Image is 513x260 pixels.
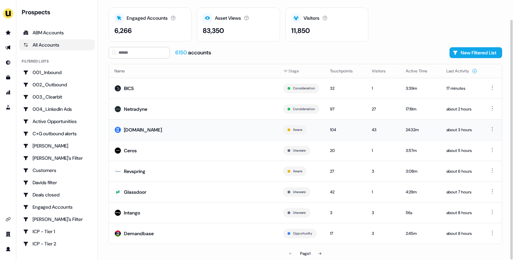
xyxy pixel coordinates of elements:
a: Go to 002_Outbound [19,79,95,90]
div: 004_LinkedIn Ads [23,106,91,112]
div: BICS [124,85,134,92]
a: All accounts [19,39,95,50]
div: 17:19m [406,106,436,112]
a: Go to Charlotte's Filter [19,153,95,163]
a: Go to 001_Inbound [19,67,95,78]
a: Go to Customers [19,165,95,176]
div: 3 [372,168,395,175]
div: 32 [330,85,361,92]
div: about 8 hours [446,230,477,237]
div: Engaged Accounts [127,15,168,22]
a: Go to Active Opportunities [19,116,95,127]
button: Visitors [372,65,394,77]
div: Glassdoor [124,189,146,195]
a: Go to profile [3,244,14,255]
button: Touchpoints [330,65,361,77]
a: Go to 003_Clearbit [19,91,95,102]
a: Go to team [3,229,14,240]
button: Unaware [293,189,306,195]
div: ABM Accounts [23,29,91,36]
div: 97 [330,106,361,112]
button: Active Time [406,65,436,77]
div: 20 [330,147,361,154]
a: Go to C+G outbound alerts [19,128,95,139]
div: about 2 hours [446,106,477,112]
div: Deals closed [23,191,91,198]
div: Prospects [22,8,95,16]
div: ICP - Tier 2 [23,240,91,247]
a: Go to ICP - Tier 1 [19,226,95,237]
div: [PERSON_NAME] [23,142,91,149]
div: about 7 hours [446,189,477,195]
a: Go to 004_LinkedIn Ads [19,104,95,115]
div: 56s [406,209,436,216]
div: Stage [283,68,319,74]
div: about 5 hours [446,147,477,154]
div: 3 [372,230,395,237]
div: 43 [372,126,395,133]
div: 3 [330,209,361,216]
a: Go to Geneviève's Filter [19,214,95,225]
div: Davids filter [23,179,91,186]
div: 001_Inbound [23,69,91,76]
div: 1 [372,85,395,92]
div: C+G outbound alerts [23,130,91,137]
div: ICP - Tier 1 [23,228,91,235]
div: Asset Views [215,15,241,22]
div: 24:32m [406,126,436,133]
div: [DOMAIN_NAME] [124,126,162,133]
a: Go to Charlotte Stone [19,140,95,151]
button: Unaware [293,148,306,154]
a: Go to experiments [3,102,14,113]
div: 11,850 [291,25,310,36]
button: Aware [293,168,302,174]
button: Last Activity [446,65,477,77]
div: 1 [372,147,395,154]
div: Filtered lists [22,58,49,64]
a: Go to Deals closed [19,189,95,200]
a: Go to Inbound [3,57,14,68]
a: Go to prospects [3,27,14,38]
button: Consideration [293,106,315,112]
a: Go to ICP - Tier 2 [19,238,95,249]
div: 6,266 [114,25,132,36]
a: Go to integrations [3,214,14,225]
div: Ceros [124,147,137,154]
button: Aware [293,127,302,133]
div: Engaged Accounts [23,204,91,210]
div: 27 [372,106,395,112]
div: Active Opportunities [23,118,91,125]
div: Visitors [304,15,319,22]
div: about 3 hours [446,126,477,133]
div: Customers [23,167,91,174]
div: 4:29m [406,189,436,195]
div: 27 [330,168,361,175]
div: accounts [175,49,211,56]
div: Demandbase [124,230,154,237]
button: New Filtered List [450,47,502,58]
a: Go to attribution [3,87,14,98]
a: Go to Davids filter [19,177,95,188]
div: Revspring [124,168,145,175]
a: ABM Accounts [19,27,95,38]
div: 42 [330,189,361,195]
button: Unaware [293,210,306,216]
div: 83,350 [203,25,224,36]
div: 003_Clearbit [23,93,91,100]
div: 17 [330,230,361,237]
div: 3:08m [406,168,436,175]
th: Name [109,64,278,78]
div: [PERSON_NAME]'s Filter [23,155,91,161]
div: 104 [330,126,361,133]
div: 2:45m [406,230,436,237]
a: Go to templates [3,72,14,83]
button: Consideration [293,85,315,91]
div: All Accounts [23,41,91,48]
div: about 6 hours [446,168,477,175]
div: [PERSON_NAME]'s Filter [23,216,91,223]
a: Go to Engaged Accounts [19,202,95,212]
div: about 8 hours [446,209,477,216]
span: 6150 [175,49,188,56]
button: Opportunity [293,230,312,237]
div: 3:39m [406,85,436,92]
